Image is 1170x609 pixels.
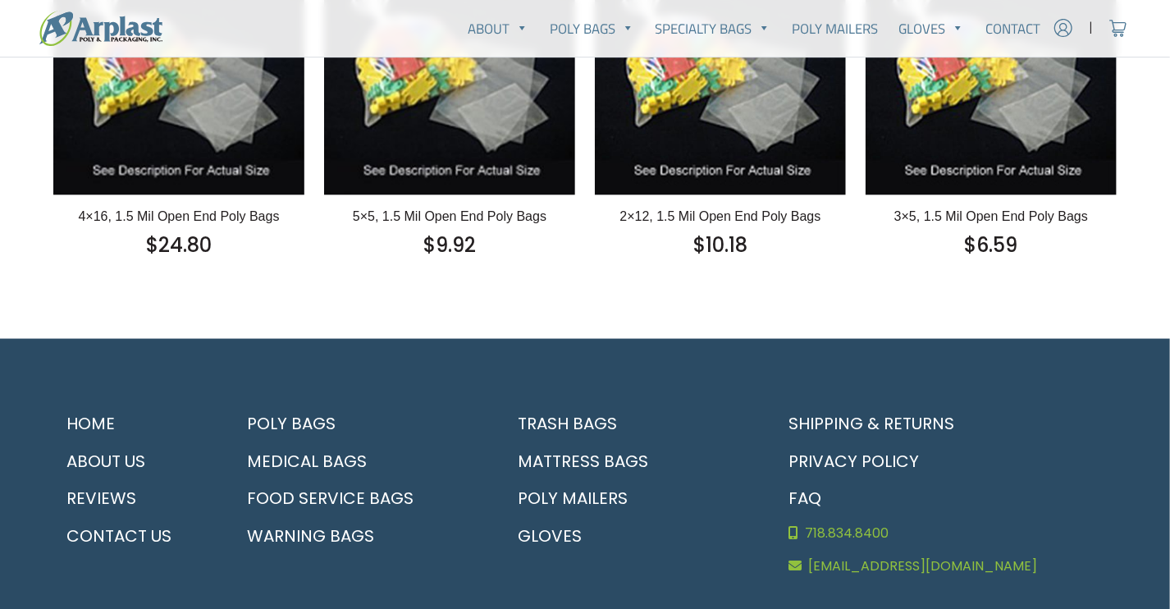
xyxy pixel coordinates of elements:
[423,231,476,259] bdi: 9.92
[693,231,747,259] bdi: 10.18
[53,518,214,556] a: Contact Us
[39,11,162,46] img: logo
[879,208,1104,260] a: 3×5, 1.5 Mil Open End Poly Bags $6.59
[781,11,889,44] a: Poly Mailers
[146,231,212,259] bdi: 24.80
[775,551,1117,584] a: [EMAIL_ADDRESS][DOMAIN_NAME]
[66,208,291,260] a: 4×16, 1.5 Mil Open End Poly Bags $24.80
[66,208,291,224] h2: 4×16, 1.5 Mil Open End Poly Bags
[965,231,1018,259] bdi: 6.59
[505,480,756,518] a: Poly Mailers
[457,11,539,44] a: About
[234,480,485,518] a: Food Service Bags
[775,405,1117,442] a: Shipping & Returns
[608,208,833,224] h2: 2×12, 1.5 Mil Open End Poly Bags
[608,208,833,260] a: 2×12, 1.5 Mil Open End Poly Bags $10.18
[775,442,1117,480] a: Privacy Policy
[505,442,756,480] a: Mattress Bags
[693,231,706,259] span: $
[234,405,485,442] a: Poly Bags
[1089,18,1093,38] span: |
[879,208,1104,224] h2: 3×5, 1.5 Mil Open End Poly Bags
[645,11,782,44] a: Specialty Bags
[423,231,436,259] span: $
[975,11,1051,44] a: Contact
[539,11,645,44] a: Poly Bags
[505,405,756,442] a: Trash Bags
[53,442,214,480] a: About Us
[337,208,562,260] a: 5×5, 1.5 Mil Open End Poly Bags $9.92
[337,208,562,224] h2: 5×5, 1.5 Mil Open End Poly Bags
[146,231,158,259] span: $
[889,11,976,44] a: Gloves
[234,442,485,480] a: Medical Bags
[965,231,977,259] span: $
[505,518,756,556] a: Gloves
[775,480,1117,518] a: FAQ
[53,480,214,518] a: Reviews
[775,518,1117,551] a: 718.834.8400
[234,518,485,556] a: Warning Bags
[53,405,214,442] a: Home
